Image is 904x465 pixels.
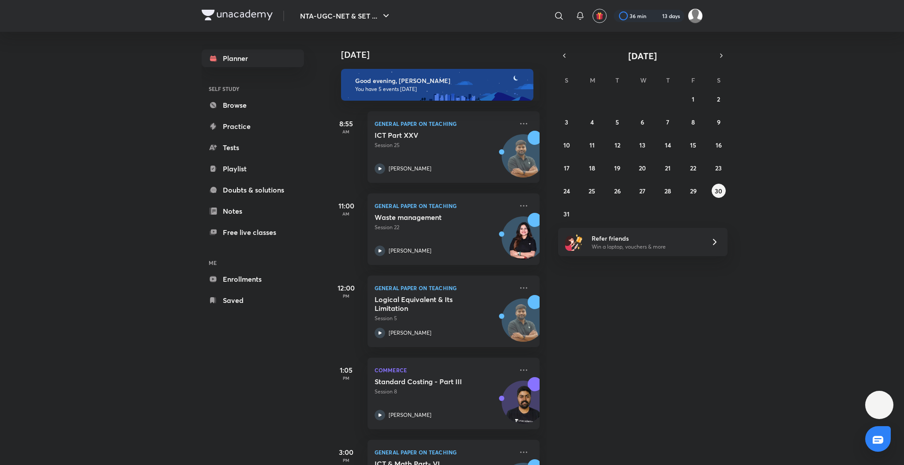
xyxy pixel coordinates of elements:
abbr: August 21, 2025 [665,164,671,172]
img: Avatar [502,386,544,428]
button: August 11, 2025 [585,138,599,152]
p: AM [329,211,364,216]
img: Avatar [502,139,544,181]
img: ttu [874,400,885,410]
abbr: Saturday [717,76,720,84]
p: [PERSON_NAME] [389,165,431,173]
abbr: August 15, 2025 [690,141,696,149]
img: Avatar [502,221,544,264]
p: [PERSON_NAME] [389,247,431,255]
h5: 1:05 [329,365,364,375]
p: PM [329,457,364,463]
button: August 31, 2025 [559,207,574,221]
p: [PERSON_NAME] [389,411,431,419]
a: Company Logo [202,10,273,23]
abbr: August 6, 2025 [641,118,644,126]
button: August 17, 2025 [559,161,574,175]
abbr: August 14, 2025 [665,141,671,149]
abbr: August 2, 2025 [717,95,720,103]
p: General Paper on Teaching [375,283,513,293]
abbr: August 24, 2025 [563,187,570,195]
button: August 2, 2025 [712,92,726,106]
abbr: August 17, 2025 [564,164,570,172]
button: August 29, 2025 [686,184,700,198]
h4: [DATE] [341,49,548,60]
h6: SELF STUDY [202,81,304,96]
abbr: August 20, 2025 [639,164,646,172]
abbr: August 27, 2025 [639,187,645,195]
a: Tests [202,139,304,156]
abbr: Monday [590,76,595,84]
abbr: August 12, 2025 [615,141,620,149]
img: Company Logo [202,10,273,20]
button: August 18, 2025 [585,161,599,175]
span: [DATE] [628,50,657,62]
button: August 20, 2025 [635,161,649,175]
h5: Standard Costing - Part III [375,377,484,386]
p: Session 8 [375,388,513,396]
abbr: August 8, 2025 [691,118,695,126]
button: August 24, 2025 [559,184,574,198]
p: PM [329,293,364,299]
p: You have 5 events [DATE] [355,86,525,93]
abbr: August 13, 2025 [639,141,645,149]
p: General Paper on Teaching [375,200,513,211]
abbr: August 28, 2025 [664,187,671,195]
button: [DATE] [570,49,715,62]
abbr: Thursday [666,76,670,84]
abbr: August 26, 2025 [614,187,621,195]
p: PM [329,375,364,381]
abbr: Sunday [565,76,568,84]
p: Win a laptop, vouchers & more [592,243,700,251]
a: Free live classes [202,223,304,241]
img: Sakshi Nath [688,8,703,23]
p: General Paper on Teaching [375,447,513,457]
button: August 14, 2025 [661,138,675,152]
button: August 19, 2025 [610,161,624,175]
p: [PERSON_NAME] [389,329,431,337]
button: August 8, 2025 [686,115,700,129]
abbr: August 4, 2025 [590,118,594,126]
p: AM [329,129,364,134]
img: evening [341,69,533,101]
a: Playlist [202,160,304,178]
button: avatar [593,9,607,23]
p: Session 25 [375,141,513,149]
button: August 27, 2025 [635,184,649,198]
p: Session 5 [375,314,513,322]
h5: Waste management [375,213,484,222]
h5: 8:55 [329,118,364,129]
abbr: August 3, 2025 [565,118,568,126]
h6: Refer friends [592,234,700,243]
abbr: August 19, 2025 [614,164,620,172]
img: streak [652,11,660,20]
p: Session 22 [375,223,513,231]
a: Planner [202,49,304,67]
img: referral [565,233,583,251]
abbr: August 31, 2025 [563,210,570,218]
abbr: August 1, 2025 [692,95,694,103]
a: Saved [202,291,304,309]
button: August 25, 2025 [585,184,599,198]
button: August 10, 2025 [559,138,574,152]
a: Doubts & solutions [202,181,304,199]
abbr: Tuesday [615,76,619,84]
abbr: August 9, 2025 [717,118,720,126]
button: August 26, 2025 [610,184,624,198]
abbr: August 7, 2025 [666,118,669,126]
h5: 11:00 [329,200,364,211]
button: August 5, 2025 [610,115,624,129]
button: August 9, 2025 [712,115,726,129]
img: Avatar [502,303,544,346]
button: August 16, 2025 [712,138,726,152]
button: August 6, 2025 [635,115,649,129]
abbr: August 11, 2025 [589,141,595,149]
a: Notes [202,202,304,220]
button: August 12, 2025 [610,138,624,152]
button: NTA-UGC-NET & SET ... [295,7,397,25]
abbr: August 22, 2025 [690,164,696,172]
abbr: August 18, 2025 [589,164,595,172]
button: August 23, 2025 [712,161,726,175]
abbr: August 23, 2025 [715,164,722,172]
button: August 21, 2025 [661,161,675,175]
